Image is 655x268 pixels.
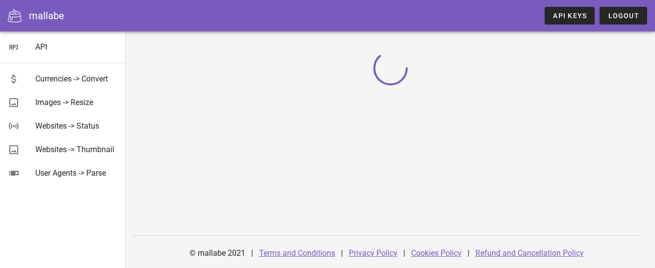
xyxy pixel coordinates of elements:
[35,74,118,83] div: Currencies -> Convert
[341,241,343,265] div: |
[35,121,118,131] div: Websites -> Status
[411,248,462,258] a: Cookies Policy
[403,241,405,265] div: |
[475,248,584,258] a: Refund and Cancellation Policy
[545,7,595,25] a: API Keys
[600,7,647,25] button: Logout
[35,42,118,52] div: API
[349,248,397,258] a: Privacy Policy
[35,98,118,107] div: Images -> Resize
[29,8,64,23] div: mallabe
[607,12,639,20] span: Logout
[259,248,335,258] a: Terms and Conditions
[35,168,118,178] div: User Agents -> Parse
[183,241,251,265] div: © mallabe 2021
[35,145,118,154] div: Websites -> Thumbnail
[251,241,253,265] div: |
[552,12,587,20] span: API Keys
[468,241,470,265] div: |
